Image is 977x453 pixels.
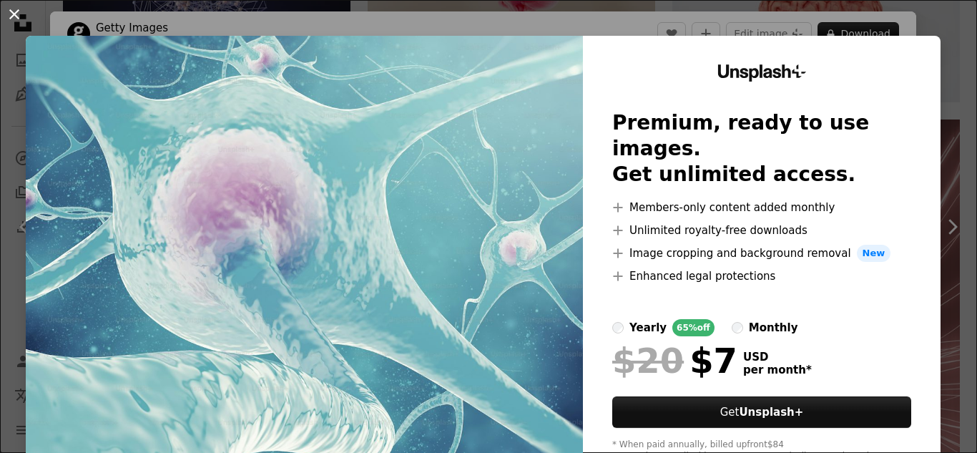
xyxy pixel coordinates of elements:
[612,342,737,379] div: $7
[612,268,911,285] li: Enhanced legal protections
[629,319,667,336] div: yearly
[732,322,743,333] input: monthly
[612,396,911,428] button: GetUnsplash+
[749,319,798,336] div: monthly
[612,245,911,262] li: Image cropping and background removal
[743,364,812,376] span: per month *
[612,110,911,187] h2: Premium, ready to use images. Get unlimited access.
[612,199,911,216] li: Members-only content added monthly
[612,342,684,379] span: $20
[739,406,803,419] strong: Unsplash+
[743,351,812,364] span: USD
[612,322,624,333] input: yearly65%off
[857,245,891,262] span: New
[612,222,911,239] li: Unlimited royalty-free downloads
[672,319,715,336] div: 65% off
